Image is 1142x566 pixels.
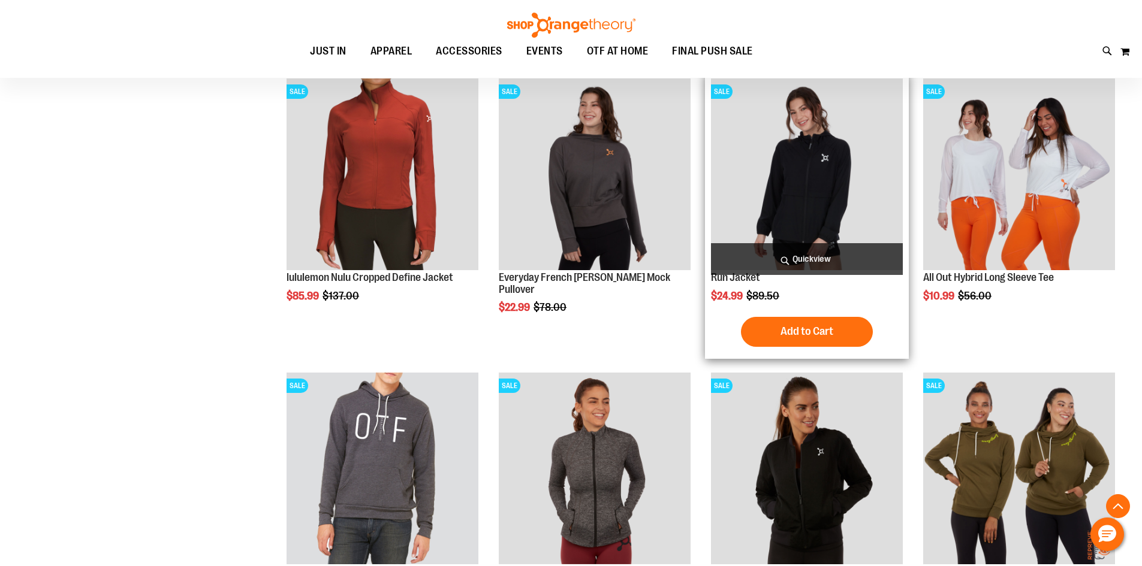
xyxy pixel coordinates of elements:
a: APPAREL [358,38,424,65]
span: $137.00 [323,290,361,302]
span: $78.00 [534,301,568,313]
button: Back To Top [1106,494,1130,518]
div: product [493,72,697,344]
span: SALE [499,84,520,99]
span: $22.99 [499,301,532,313]
span: JUST IN [310,38,346,65]
span: EVENTS [526,38,563,65]
a: Product image for All Out Hybrid Long Sleeve TeeSALE [923,78,1115,272]
div: product [705,72,909,359]
span: ACCESSORIES [436,38,502,65]
a: OTF AT HOME [575,38,661,65]
span: Add to Cart [781,325,833,338]
img: product image for 1529891 [499,373,691,564]
a: product image for 1529891SALE [499,373,691,566]
a: FINAL PUSH SALE [660,38,765,65]
img: Shop Orangetheory [505,13,637,38]
img: Product image for Core Unisex Fleece Pullover [287,373,478,564]
span: OTF AT HOME [587,38,649,65]
span: $24.99 [711,290,745,302]
a: JUST IN [298,38,358,65]
span: $85.99 [287,290,321,302]
a: Product image for Run JacketSALE [711,78,903,272]
img: Product image for All Out Hybrid Long Sleeve Tee [923,78,1115,270]
span: SALE [923,84,945,99]
span: FINAL PUSH SALE [672,38,753,65]
a: All Out Hybrid Long Sleeve Tee [923,271,1054,283]
img: Product image for lululemon Nulu Cropped Define Jacket [287,78,478,270]
span: SALE [287,379,308,393]
img: Product image for Everyday French Terry Crop Mock Pullover [499,78,691,270]
a: Product image for Cowl Neck HoodieSALE [923,373,1115,566]
button: Hello, have a question? Let’s chat. [1090,517,1124,551]
a: ACCESSORIES [424,38,514,65]
img: Product image for Cowl Neck Hoodie [923,373,1115,564]
img: Product image for lululemon Non-Stop Bomber [711,373,903,564]
span: $56.00 [958,290,993,302]
img: Product image for Run Jacket [711,78,903,270]
div: product [281,72,484,332]
button: Add to Cart [741,317,873,347]
a: Product image for Core Unisex Fleece PulloverSALE [287,373,478,566]
span: SALE [711,379,733,393]
a: Product image for lululemon Non-Stop BomberSALE [711,373,903,566]
span: SALE [499,379,520,393]
a: lululemon Nulu Cropped Define Jacket [287,271,453,283]
a: EVENTS [514,38,575,65]
a: Quickview [711,243,903,275]
a: Product image for lululemon Nulu Cropped Define JacketSALE [287,78,478,272]
div: product [917,72,1121,332]
a: Run Jacket [711,271,760,283]
span: SALE [711,84,733,99]
span: SALE [923,379,945,393]
span: SALE [287,84,308,99]
span: $10.99 [923,290,956,302]
span: $89.50 [746,290,781,302]
a: Product image for Everyday French Terry Crop Mock PulloverSALE [499,78,691,272]
a: Everyday French [PERSON_NAME] Mock Pullover [499,271,670,295]
span: APPAREL [370,38,412,65]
